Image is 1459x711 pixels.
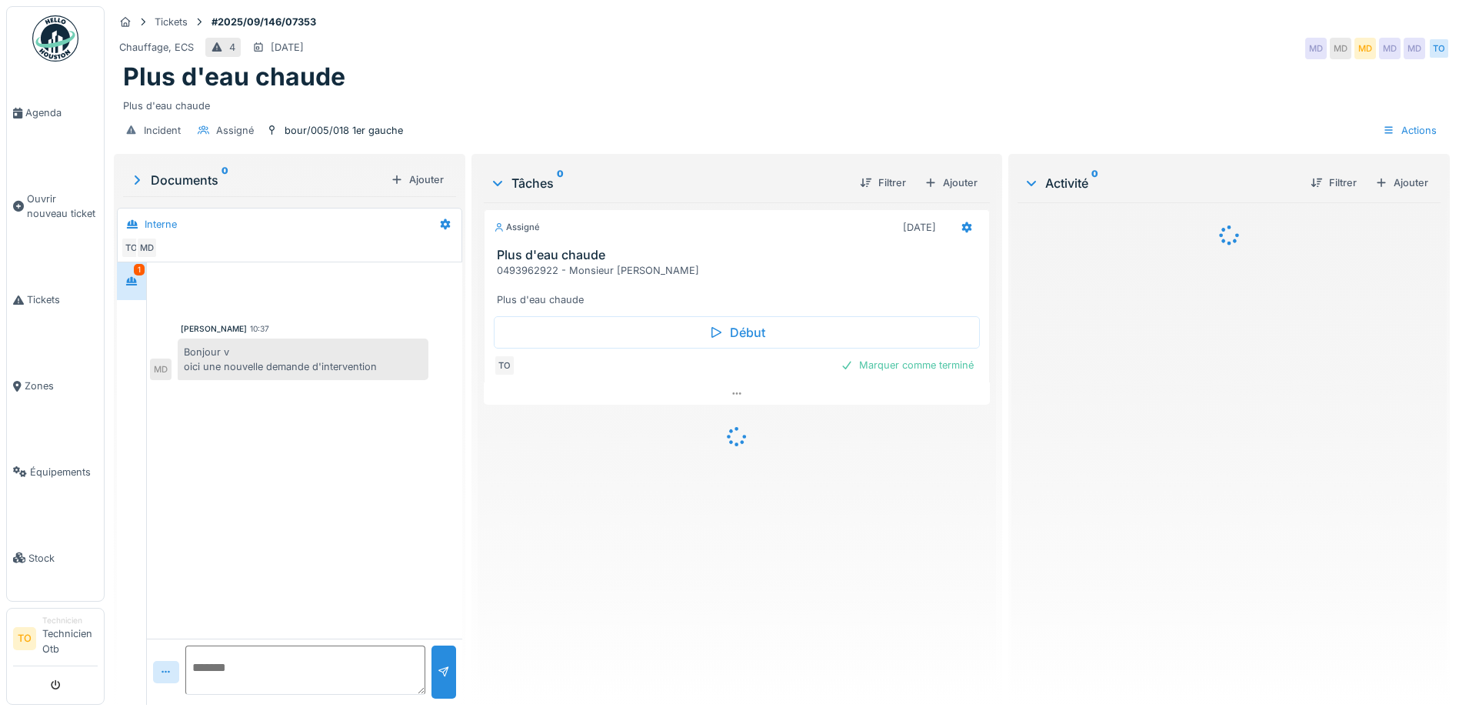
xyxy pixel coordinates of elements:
[494,316,980,349] div: Début
[145,217,177,232] div: Interne
[144,123,181,138] div: Incident
[136,237,158,259] div: MD
[834,355,980,376] div: Marquer comme terminé
[494,221,540,234] div: Assigné
[134,264,145,275] div: 1
[222,171,228,189] sup: 0
[30,465,98,479] span: Équipements
[7,257,104,343] a: Tickets
[119,40,194,55] div: Chauffage, ECS
[1404,38,1425,59] div: MD
[28,551,98,566] span: Stock
[385,169,450,190] div: Ajouter
[13,627,36,650] li: TO
[1376,119,1444,142] div: Actions
[181,323,247,335] div: [PERSON_NAME]
[13,615,98,666] a: TO TechnicienTechnicien Otb
[1024,174,1298,192] div: Activité
[557,174,564,192] sup: 0
[7,70,104,156] a: Agenda
[7,515,104,601] a: Stock
[129,171,385,189] div: Documents
[7,156,104,257] a: Ouvrir nouveau ticket
[903,220,936,235] div: [DATE]
[25,379,98,393] span: Zones
[155,15,188,29] div: Tickets
[178,339,428,380] div: Bonjour v oici une nouvelle demande d'intervention
[42,615,98,663] li: Technicien Otb
[285,123,403,138] div: bour/005/018 1er gauche
[1305,38,1327,59] div: MD
[32,15,78,62] img: Badge_color-CXgf-gQk.svg
[25,105,98,120] span: Agenda
[1379,38,1401,59] div: MD
[7,429,104,515] a: Équipements
[27,292,98,307] span: Tickets
[42,615,98,626] div: Technicien
[1354,38,1376,59] div: MD
[1428,38,1450,59] div: TO
[1369,172,1434,193] div: Ajouter
[1330,38,1351,59] div: MD
[497,248,983,262] h3: Plus d'eau chaude
[229,40,235,55] div: 4
[123,62,345,92] h1: Plus d'eau chaude
[1304,172,1363,193] div: Filtrer
[123,92,1441,113] div: Plus d'eau chaude
[497,263,983,308] div: 0493962922 - Monsieur [PERSON_NAME] Plus d'eau chaude
[205,15,322,29] strong: #2025/09/146/07353
[271,40,304,55] div: [DATE]
[216,123,254,138] div: Assigné
[150,359,172,380] div: MD
[7,343,104,429] a: Zones
[250,323,269,335] div: 10:37
[854,172,912,193] div: Filtrer
[1091,174,1098,192] sup: 0
[494,355,515,376] div: TO
[27,192,98,221] span: Ouvrir nouveau ticket
[490,174,848,192] div: Tâches
[121,237,142,259] div: TO
[918,172,984,193] div: Ajouter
